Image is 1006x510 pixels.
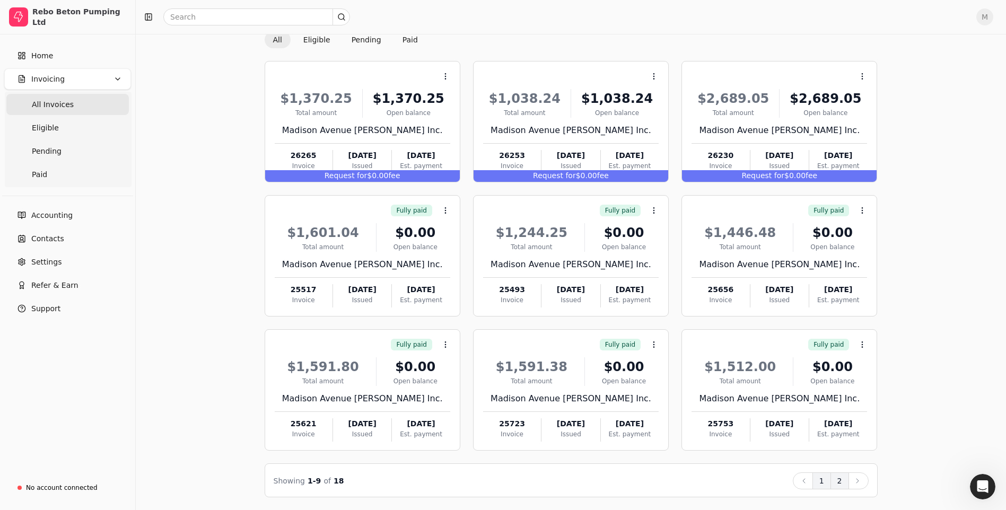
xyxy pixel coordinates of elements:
div: $0.00 [265,170,460,182]
button: M [976,8,993,25]
div: [DATE] [601,150,659,161]
div: Issued [541,295,600,305]
div: Open balance [589,376,659,386]
div: Total amount [692,376,789,386]
div: Invoice [483,161,541,171]
div: Issued [333,295,391,305]
span: Refer & Earn [31,280,78,291]
a: Eligible [6,117,129,138]
div: Est. payment [392,429,450,439]
div: $0.00 [381,223,450,242]
span: Request for [741,171,784,180]
div: [DATE] [392,284,450,295]
span: Fully paid [813,206,844,215]
span: fee [806,171,817,180]
div: $1,601.04 [275,223,372,242]
div: Est. payment [809,295,867,305]
a: Pending [6,140,129,162]
div: Open balance [381,376,450,386]
div: 25723 [483,418,541,429]
div: [DATE] [333,418,391,429]
div: Total amount [483,376,580,386]
div: Invoice [692,429,749,439]
div: Madison Avenue [PERSON_NAME] Inc. [692,392,867,405]
div: [DATE] [541,150,600,161]
div: Open balance [367,108,450,118]
button: Eligible [295,31,339,48]
a: Contacts [4,228,131,249]
button: Paid [394,31,426,48]
div: No account connected [26,483,98,493]
div: $0.00 [798,357,867,376]
div: 26230 [692,150,749,161]
div: $1,038.24 [575,89,659,108]
span: Invoicing [31,74,65,85]
a: No account connected [4,478,131,497]
div: $1,446.48 [692,223,789,242]
span: Fully paid [396,206,426,215]
div: [DATE] [392,418,450,429]
div: Total amount [692,242,789,252]
span: Fully paid [396,340,426,349]
div: $1,591.80 [275,357,372,376]
span: Paid [32,169,47,180]
div: Open balance [589,242,659,252]
div: 25656 [692,284,749,295]
div: Invoice [692,295,749,305]
span: Contacts [31,233,64,244]
div: [DATE] [392,150,450,161]
div: Madison Avenue [PERSON_NAME] Inc. [483,124,659,137]
div: Invoice [483,295,541,305]
span: fee [597,171,609,180]
div: [DATE] [750,150,809,161]
div: [DATE] [750,418,809,429]
div: Est. payment [601,161,659,171]
div: Madison Avenue [PERSON_NAME] Inc. [483,392,659,405]
span: Fully paid [813,340,844,349]
div: Madison Avenue [PERSON_NAME] Inc. [483,258,659,271]
div: Issued [541,161,600,171]
div: [DATE] [333,284,391,295]
div: Open balance [798,242,867,252]
div: [DATE] [333,150,391,161]
div: $0.00 [474,170,668,182]
div: $1,244.25 [483,223,580,242]
div: $1,512.00 [692,357,789,376]
button: 2 [830,472,849,489]
div: Est. payment [601,429,659,439]
div: Invoice filter options [265,31,426,48]
div: Total amount [692,108,775,118]
iframe: Intercom live chat [970,474,995,499]
div: Madison Avenue [PERSON_NAME] Inc. [692,258,867,271]
div: Total amount [275,242,372,252]
div: [DATE] [541,284,600,295]
button: Invoicing [4,68,131,90]
div: $0.00 [381,357,450,376]
div: Total amount [275,108,358,118]
span: of [323,477,331,485]
div: $0.00 [589,357,659,376]
span: 1 - 9 [308,477,321,485]
button: All [265,31,291,48]
span: Showing [274,477,305,485]
a: Settings [4,251,131,272]
div: Madison Avenue [PERSON_NAME] Inc. [275,258,450,271]
span: 18 [334,477,344,485]
span: Accounting [31,210,73,221]
div: Issued [750,295,809,305]
div: Invoice [275,161,333,171]
div: [DATE] [809,150,867,161]
span: Eligible [32,122,59,134]
div: Total amount [483,242,580,252]
div: Rebo Beton Pumping Ltd [32,6,126,28]
div: Invoice [692,161,749,171]
button: Pending [343,31,390,48]
span: Pending [32,146,62,157]
div: Invoice [275,295,333,305]
div: $0.00 [798,223,867,242]
a: Accounting [4,205,131,226]
div: [DATE] [601,284,659,295]
span: Fully paid [605,340,635,349]
span: Support [31,303,60,314]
